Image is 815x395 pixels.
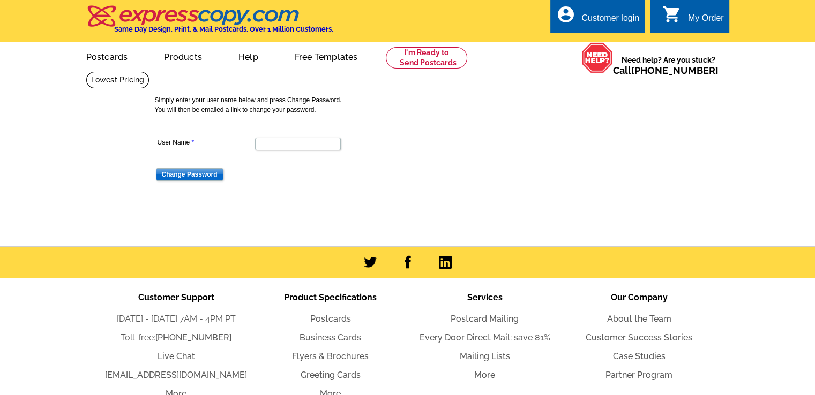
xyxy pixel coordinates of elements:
span: Customer Support [138,292,214,302]
a: [EMAIL_ADDRESS][DOMAIN_NAME] [105,370,247,380]
span: Need help? Are you stuck? [613,55,724,76]
i: shopping_cart [662,5,682,24]
span: Call [613,65,719,76]
a: Business Cards [300,332,361,343]
input: Change Password [156,168,223,181]
a: Postcard Mailing [451,314,519,324]
a: shopping_cart My Order [662,12,724,25]
a: Mailing Lists [460,351,510,361]
a: Free Templates [278,43,375,69]
a: Every Door Direct Mail: save 81% [420,332,550,343]
p: Simply enter your user name below and press Change Password. You will then be emailed a link to c... [155,95,669,115]
a: Postcards [310,314,351,324]
div: My Order [688,13,724,28]
img: help [581,42,613,73]
a: Help [221,43,275,69]
a: Same Day Design, Print, & Mail Postcards. Over 1 Million Customers. [86,13,333,33]
iframe: LiveChat chat widget [601,146,815,395]
h4: Same Day Design, Print, & Mail Postcards. Over 1 Million Customers. [114,25,333,33]
a: Customer Success Stories [586,332,692,343]
a: [PHONE_NUMBER] [631,65,719,76]
a: Postcards [69,43,145,69]
a: [PHONE_NUMBER] [155,332,231,343]
span: Services [467,292,503,302]
a: account_circle Customer login [556,12,639,25]
a: Greeting Cards [301,370,361,380]
a: More [474,370,495,380]
a: Flyers & Brochures [292,351,369,361]
a: Products [147,43,219,69]
a: Live Chat [158,351,195,361]
i: account_circle [556,5,575,24]
li: [DATE] - [DATE] 7AM - 4PM PT [99,313,253,325]
span: Product Specifications [284,292,377,302]
label: User Name [158,138,254,147]
div: Customer login [581,13,639,28]
li: Toll-free: [99,331,253,344]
